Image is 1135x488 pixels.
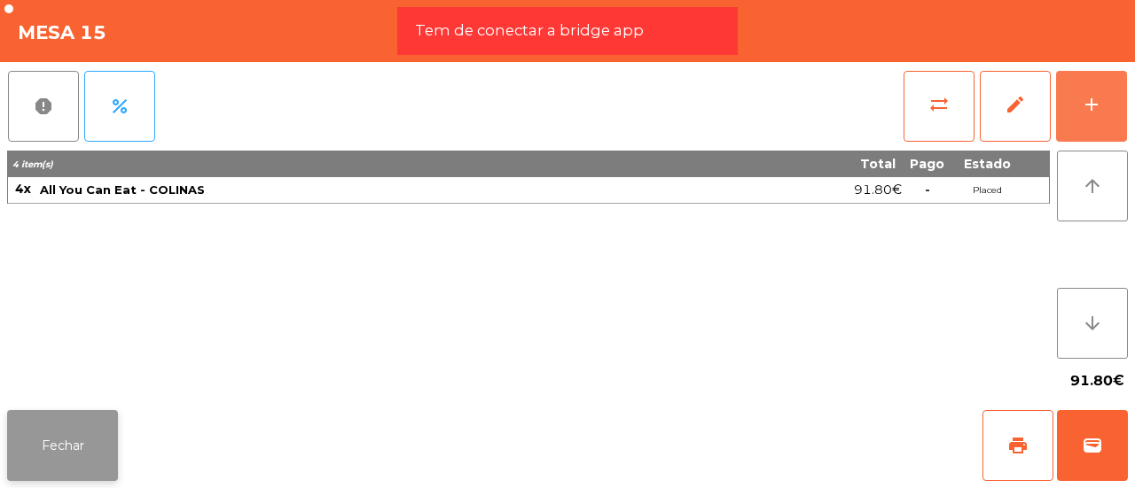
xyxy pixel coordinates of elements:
span: 91.80€ [854,178,902,202]
span: wallet [1082,435,1103,456]
i: arrow_upward [1082,175,1103,197]
span: 4 item(s) [12,159,53,170]
span: edit [1005,94,1026,115]
button: add [1056,71,1127,142]
th: Estado [951,151,1022,177]
span: percent [109,96,130,117]
span: sync_alt [928,94,950,115]
button: arrow_downward [1057,288,1128,359]
button: percent [84,71,155,142]
span: 4x [15,181,31,197]
button: report [8,71,79,142]
div: add [1081,94,1102,115]
th: Pago [903,151,951,177]
button: edit [980,71,1051,142]
button: print [982,410,1053,481]
h4: Mesa 15 [18,19,106,46]
i: arrow_downward [1082,313,1103,334]
th: Total [706,151,903,177]
button: wallet [1057,410,1128,481]
button: Fechar [7,410,118,481]
span: 91.80€ [1070,368,1124,394]
button: arrow_upward [1057,151,1128,221]
span: Tem de conectar a bridge app [415,19,644,42]
span: All You Can Eat - COLINAS [40,182,205,197]
span: print [1007,435,1029,456]
span: - [925,182,930,198]
td: Placed [951,177,1022,204]
span: report [33,96,54,117]
button: sync_alt [904,71,975,142]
